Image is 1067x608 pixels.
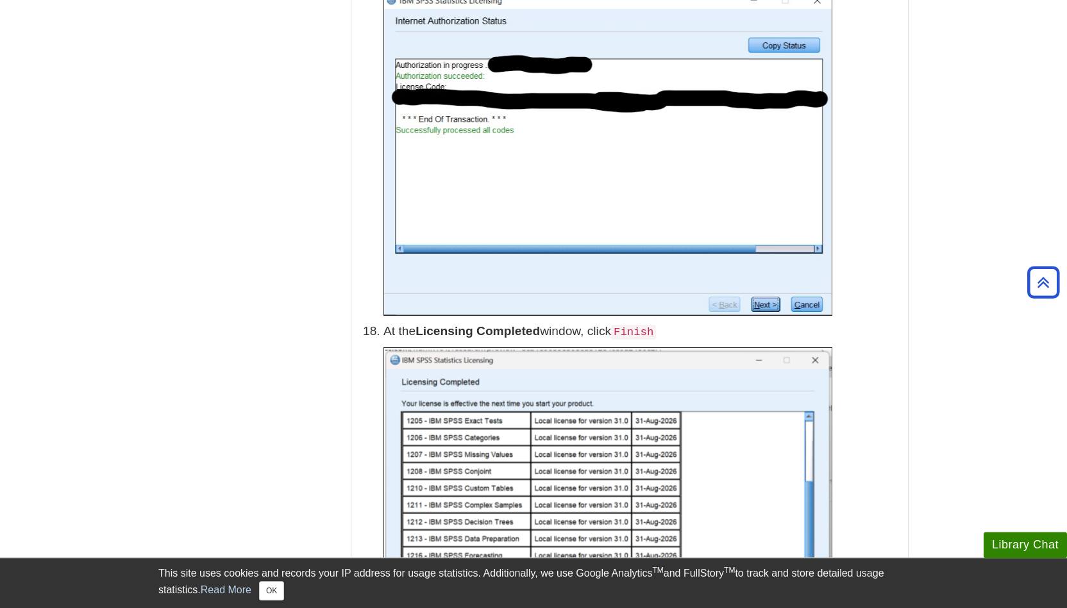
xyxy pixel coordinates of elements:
[201,584,251,595] a: Read More
[383,322,902,341] p: At the window, click
[416,324,540,338] b: Licensing Completed
[259,581,284,600] button: Close
[724,566,735,575] sup: TM
[1023,274,1064,291] a: Back to Top
[611,325,656,340] code: Finish
[652,566,663,575] sup: TM
[984,532,1067,558] button: Library Chat
[158,566,909,600] div: This site uses cookies and records your IP address for usage statistics. Additionally, we use Goo...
